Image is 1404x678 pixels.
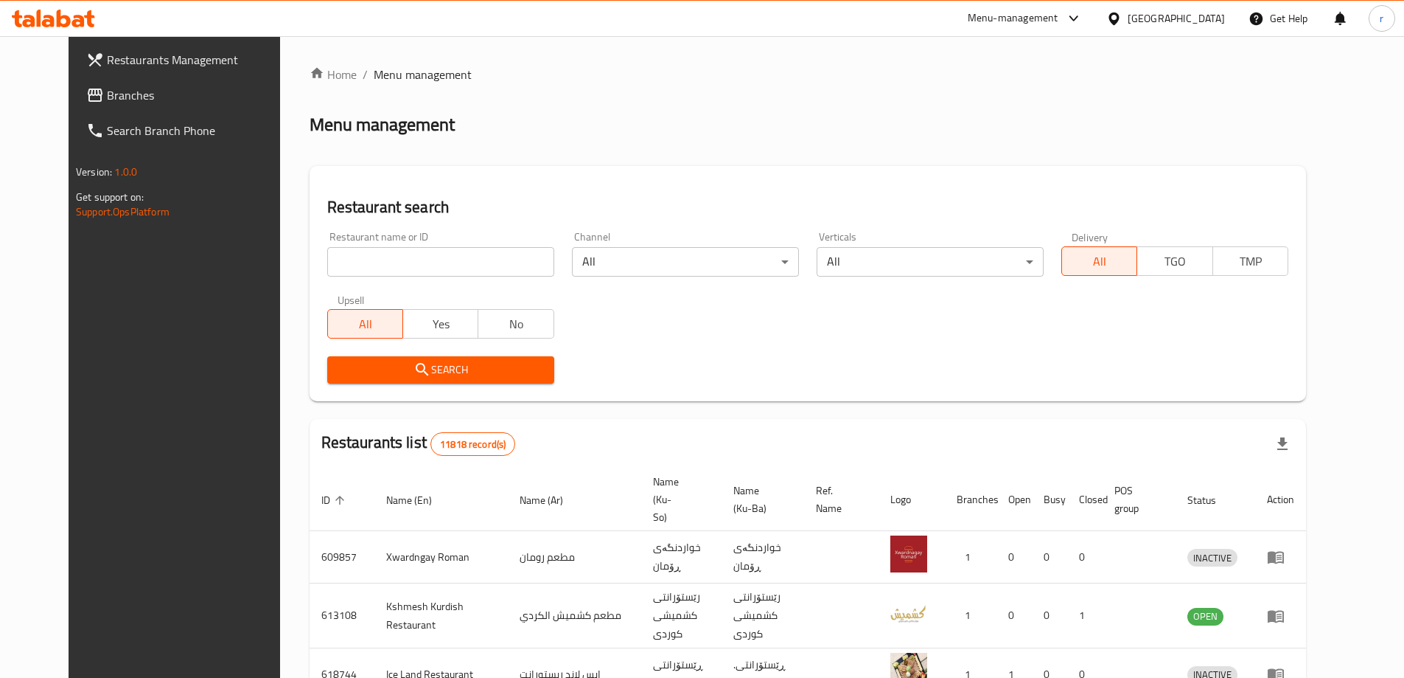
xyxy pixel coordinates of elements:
[310,66,357,83] a: Home
[722,584,804,648] td: رێستۆرانتی کشمیشى كوردى
[641,584,722,648] td: رێستۆرانتی کشمیشى كوردى
[653,473,704,526] span: Name (Ku-So)
[363,66,368,83] li: /
[374,531,508,584] td: Xwardngay Roman
[327,247,554,277] input: Search for restaurant name or ID..
[334,314,397,335] span: All
[1061,246,1137,276] button: All
[1265,426,1300,462] div: Export file
[74,77,303,113] a: Branches
[374,584,508,648] td: Kshmesh Kurdish Restaurant
[817,247,1044,277] div: All
[1067,531,1103,584] td: 0
[1187,550,1237,567] span: INACTIVE
[890,595,927,632] img: Kshmesh Kurdish Restaurant
[1219,251,1282,272] span: TMP
[107,122,291,139] span: Search Branch Phone
[76,162,112,181] span: Version:
[1032,584,1067,648] td: 0
[327,196,1288,218] h2: Restaurant search
[76,202,170,221] a: Support.OpsPlatform
[321,432,516,456] h2: Restaurants list
[816,482,861,517] span: Ref. Name
[733,482,786,517] span: Name (Ku-Ba)
[1187,608,1223,626] div: OPEN
[321,491,349,509] span: ID
[996,531,1032,584] td: 0
[1212,246,1288,276] button: TMP
[996,584,1032,648] td: 0
[431,437,514,452] span: 11818 record(s)
[722,531,804,584] td: خواردنگەی ڕۆمان
[1072,232,1108,242] label: Delivery
[1187,608,1223,625] span: OPEN
[1067,584,1103,648] td: 1
[1032,531,1067,584] td: 0
[890,536,927,573] img: Xwardngay Roman
[968,10,1058,27] div: Menu-management
[338,294,365,305] label: Upsell
[402,309,478,339] button: Yes
[310,531,374,584] td: 609857
[310,584,374,648] td: 613108
[1187,491,1235,509] span: Status
[1267,607,1294,625] div: Menu
[430,432,515,456] div: Total records count
[386,491,451,509] span: Name (En)
[508,584,641,648] td: مطعم كشميش الكردي
[310,66,1306,83] nav: breadcrumb
[327,309,403,339] button: All
[641,531,722,584] td: خواردنگەی ڕۆمان
[1267,548,1294,566] div: Menu
[409,314,472,335] span: Yes
[478,309,553,339] button: No
[508,531,641,584] td: مطعم رومان
[1143,251,1206,272] span: TGO
[520,491,582,509] span: Name (Ar)
[1067,468,1103,531] th: Closed
[879,468,945,531] th: Logo
[945,531,996,584] td: 1
[1114,482,1158,517] span: POS group
[1068,251,1131,272] span: All
[945,468,996,531] th: Branches
[1128,10,1225,27] div: [GEOGRAPHIC_DATA]
[310,113,455,136] h2: Menu management
[1380,10,1383,27] span: r
[327,356,554,384] button: Search
[572,247,799,277] div: All
[996,468,1032,531] th: Open
[1032,468,1067,531] th: Busy
[484,314,548,335] span: No
[107,51,291,69] span: Restaurants Management
[76,187,144,207] span: Get support on:
[114,162,137,181] span: 1.0.0
[1136,246,1212,276] button: TGO
[374,66,472,83] span: Menu management
[945,584,996,648] td: 1
[1255,468,1306,531] th: Action
[339,361,542,379] span: Search
[107,86,291,104] span: Branches
[74,113,303,148] a: Search Branch Phone
[74,42,303,77] a: Restaurants Management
